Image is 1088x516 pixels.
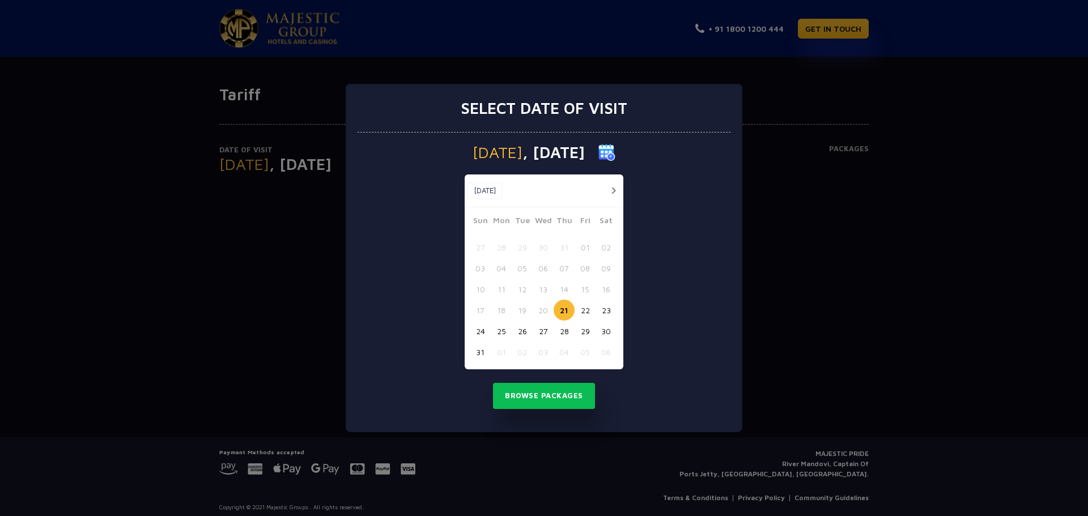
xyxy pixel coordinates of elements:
button: 03 [533,342,554,363]
span: [DATE] [473,144,522,160]
button: 15 [575,279,596,300]
button: 30 [533,237,554,258]
button: 06 [533,258,554,279]
button: 04 [554,342,575,363]
button: 05 [575,342,596,363]
span: Fri [575,214,596,230]
button: 23 [596,300,617,321]
button: 22 [575,300,596,321]
button: 01 [491,342,512,363]
button: 27 [470,237,491,258]
button: 18 [491,300,512,321]
button: Browse Packages [493,383,595,409]
button: 04 [491,258,512,279]
span: Wed [533,214,554,230]
button: 02 [596,237,617,258]
button: 20 [533,300,554,321]
button: 21 [554,300,575,321]
button: 17 [470,300,491,321]
button: 11 [491,279,512,300]
button: 14 [554,279,575,300]
span: , [DATE] [522,144,585,160]
button: 27 [533,321,554,342]
span: Tue [512,214,533,230]
button: 10 [470,279,491,300]
button: 02 [512,342,533,363]
button: 03 [470,258,491,279]
button: 24 [470,321,491,342]
span: Sat [596,214,617,230]
button: 08 [575,258,596,279]
img: calender icon [598,144,615,161]
button: 26 [512,321,533,342]
button: 28 [554,321,575,342]
button: 28 [491,237,512,258]
button: 12 [512,279,533,300]
button: 05 [512,258,533,279]
span: Thu [554,214,575,230]
button: 29 [575,321,596,342]
button: 13 [533,279,554,300]
button: 07 [554,258,575,279]
h3: Select date of visit [461,99,627,118]
button: 31 [470,342,491,363]
button: 30 [596,321,617,342]
span: Sun [470,214,491,230]
button: 01 [575,237,596,258]
button: [DATE] [467,182,502,199]
button: 29 [512,237,533,258]
button: 19 [512,300,533,321]
button: 16 [596,279,617,300]
button: 09 [596,258,617,279]
button: 06 [596,342,617,363]
span: Mon [491,214,512,230]
button: 25 [491,321,512,342]
button: 31 [554,237,575,258]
